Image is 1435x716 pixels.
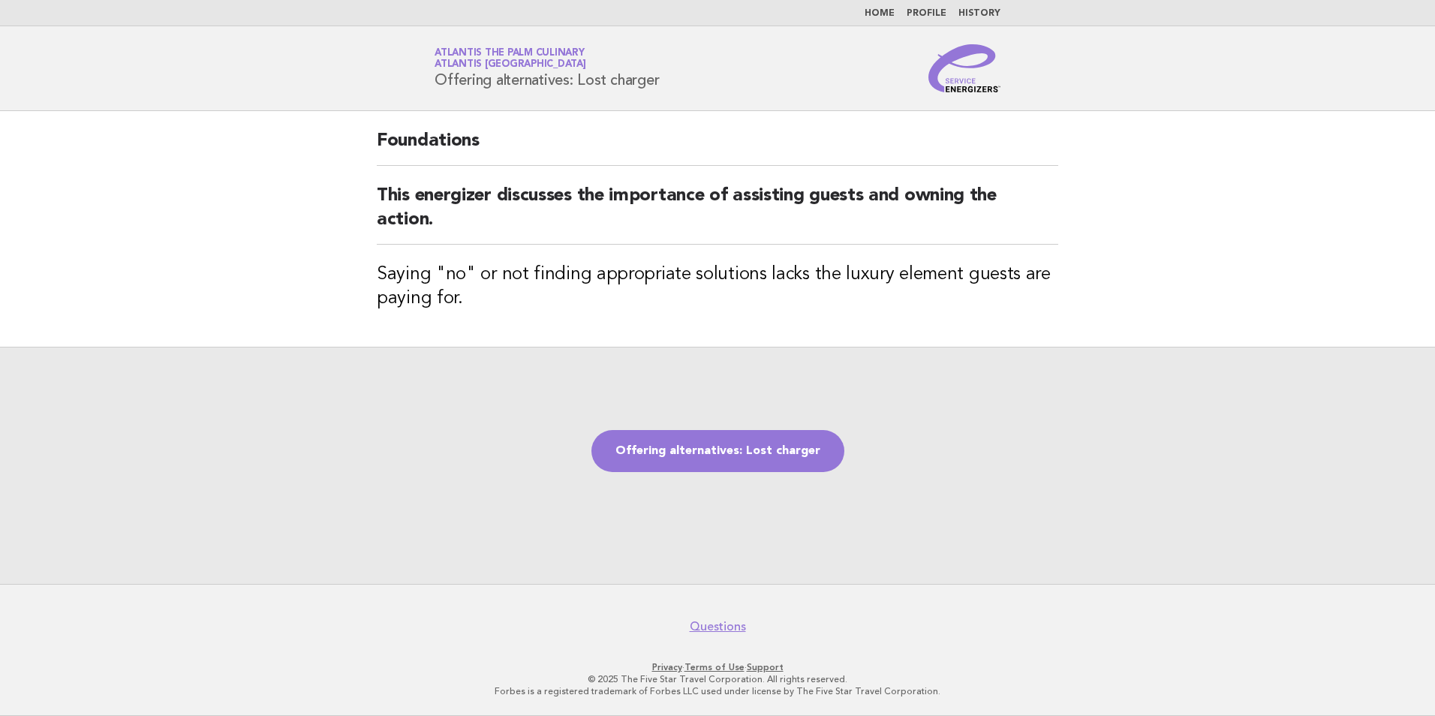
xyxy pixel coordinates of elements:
[652,662,682,672] a: Privacy
[958,9,1000,18] a: History
[377,263,1058,311] h3: Saying "no" or not finding appropriate solutions lacks the luxury element guests are paying for.
[258,685,1177,697] p: Forbes is a registered trademark of Forbes LLC used under license by The Five Star Travel Corpora...
[591,430,844,472] a: Offering alternatives: Lost charger
[907,9,946,18] a: Profile
[258,661,1177,673] p: · ·
[435,49,659,88] h1: Offering alternatives: Lost charger
[865,9,895,18] a: Home
[690,619,746,634] a: Questions
[435,48,586,69] a: Atlantis The Palm CulinaryAtlantis [GEOGRAPHIC_DATA]
[684,662,745,672] a: Terms of Use
[377,129,1058,166] h2: Foundations
[435,60,586,70] span: Atlantis [GEOGRAPHIC_DATA]
[747,662,784,672] a: Support
[258,673,1177,685] p: © 2025 The Five Star Travel Corporation. All rights reserved.
[377,184,1058,245] h2: This energizer discusses the importance of assisting guests and owning the action.
[928,44,1000,92] img: Service Energizers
